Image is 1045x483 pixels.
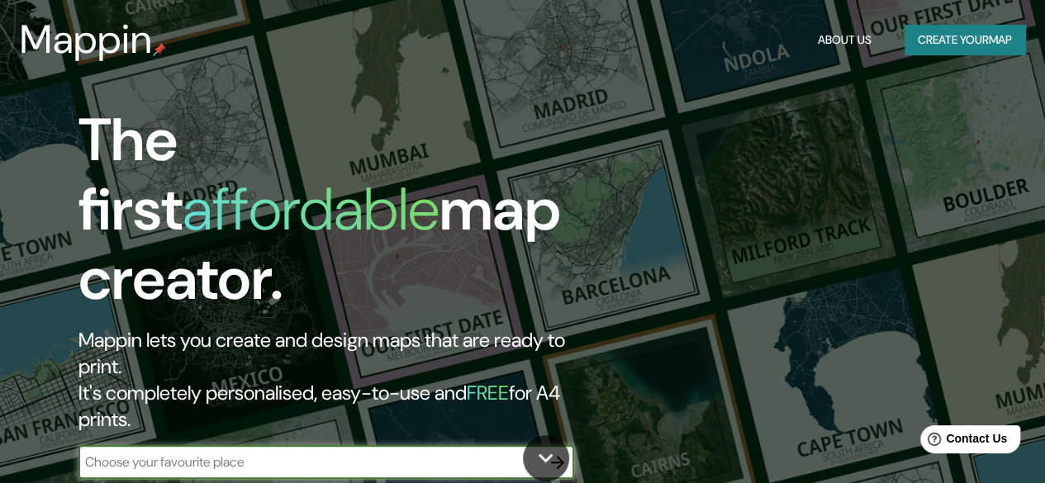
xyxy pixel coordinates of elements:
h3: Mappin [20,17,153,63]
h1: The first map creator. [78,106,601,327]
img: mappin-pin [153,43,166,56]
input: Choose your favourite place [78,452,541,471]
button: About Us [811,25,878,55]
h5: FREE [467,380,509,405]
button: Create yourmap [905,25,1025,55]
h2: Mappin lets you create and design maps that are ready to print. It's completely personalised, eas... [78,327,601,433]
iframe: Help widget launcher [898,419,1027,465]
h1: affordable [183,171,439,248]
